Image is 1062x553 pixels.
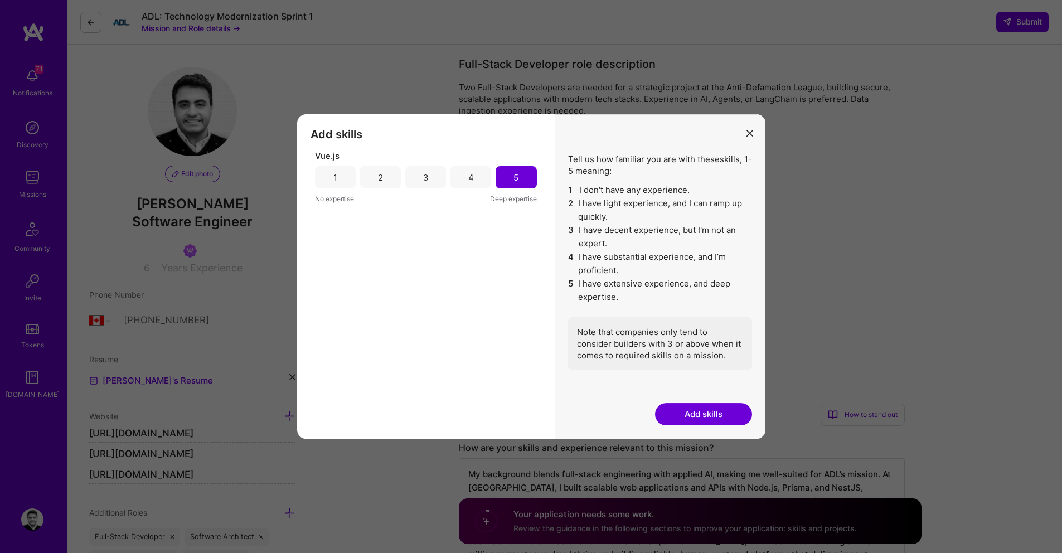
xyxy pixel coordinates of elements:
span: 5 [568,277,574,304]
span: 3 [568,224,574,250]
li: I have decent experience, but I'm not an expert. [568,224,752,250]
span: No expertise [315,193,354,205]
div: 4 [468,172,474,183]
li: I don't have any experience. [568,183,752,197]
li: I have light experience, and I can ramp up quickly. [568,197,752,224]
li: I have substantial experience, and I’m proficient. [568,250,752,277]
i: icon Close [746,130,753,137]
button: Add skills [655,403,752,425]
h3: Add skills [311,128,541,141]
div: 2 [378,172,383,183]
div: modal [297,114,765,439]
span: 2 [568,197,574,224]
span: Deep expertise [490,193,537,205]
span: 1 [568,183,575,197]
div: Tell us how familiar you are with these skills , 1-5 meaning: [568,153,752,370]
div: 5 [513,172,518,183]
div: Note that companies only tend to consider builders with 3 or above when it comes to required skil... [568,317,752,370]
div: 3 [423,172,429,183]
li: I have extensive experience, and deep expertise. [568,277,752,304]
span: Vue.js [315,150,340,162]
span: 4 [568,250,574,277]
div: 1 [333,172,337,183]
